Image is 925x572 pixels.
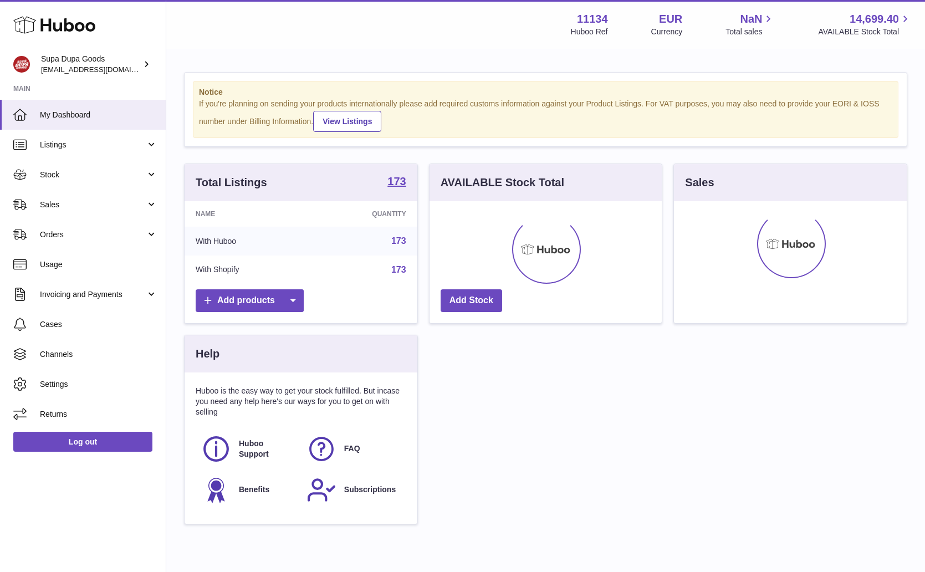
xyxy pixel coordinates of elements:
th: Name [185,201,310,227]
strong: EUR [659,12,682,27]
span: Sales [40,200,146,210]
span: Listings [40,140,146,150]
strong: 173 [387,176,406,187]
p: Huboo is the easy way to get your stock fulfilled. But incase you need any help here's our ways f... [196,386,406,417]
h3: AVAILABLE Stock Total [441,175,564,190]
th: Quantity [310,201,417,227]
span: Benefits [239,484,269,495]
td: With Huboo [185,227,310,256]
strong: 11134 [577,12,608,27]
span: Huboo Support [239,438,294,459]
h3: Total Listings [196,175,267,190]
span: Orders [40,229,146,240]
span: AVAILABLE Stock Total [818,27,912,37]
span: [EMAIL_ADDRESS][DOMAIN_NAME] [41,65,163,74]
a: Huboo Support [201,434,295,464]
span: Stock [40,170,146,180]
span: Total sales [725,27,775,37]
a: 173 [387,176,406,189]
a: Add products [196,289,304,312]
span: Invoicing and Payments [40,289,146,300]
span: Subscriptions [344,484,396,495]
a: Benefits [201,475,295,505]
span: Cases [40,319,157,330]
a: 173 [391,236,406,246]
span: Usage [40,259,157,270]
span: 14,699.40 [850,12,899,27]
div: Huboo Ref [571,27,608,37]
span: Settings [40,379,157,390]
span: Channels [40,349,157,360]
a: FAQ [306,434,401,464]
strong: Notice [199,87,892,98]
span: FAQ [344,443,360,454]
span: My Dashboard [40,110,157,120]
a: Subscriptions [306,475,401,505]
a: 173 [391,265,406,274]
a: Log out [13,432,152,452]
a: View Listings [313,111,381,132]
img: hello@slayalldayofficial.com [13,56,30,73]
td: With Shopify [185,256,310,284]
a: NaN Total sales [725,12,775,37]
a: Add Stock [441,289,502,312]
h3: Sales [685,175,714,190]
a: 14,699.40 AVAILABLE Stock Total [818,12,912,37]
div: Supa Dupa Goods [41,54,141,75]
span: NaN [740,12,762,27]
div: Currency [651,27,683,37]
span: Returns [40,409,157,420]
div: If you're planning on sending your products internationally please add required customs informati... [199,99,892,132]
h3: Help [196,346,219,361]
